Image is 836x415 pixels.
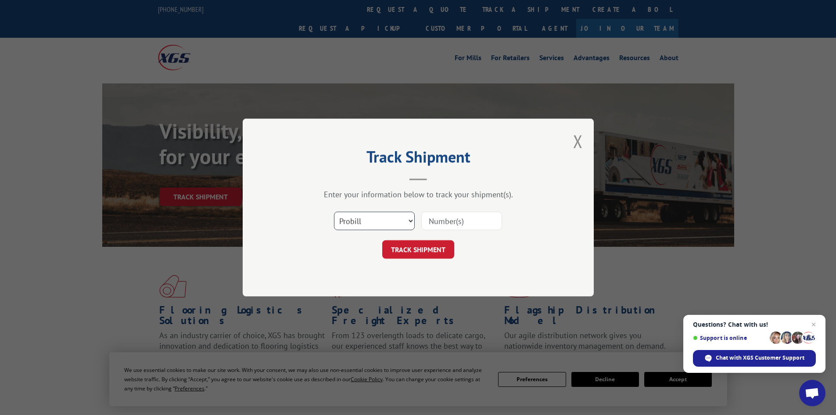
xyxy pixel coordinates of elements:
[421,212,502,230] input: Number(s)
[693,335,767,341] span: Support is online
[693,321,816,328] span: Questions? Chat with us!
[287,151,550,167] h2: Track Shipment
[799,380,825,406] div: Open chat
[808,319,819,330] span: Close chat
[382,240,454,259] button: TRACK SHIPMENT
[287,189,550,199] div: Enter your information below to track your shipment(s).
[716,354,804,362] span: Chat with XGS Customer Support
[573,130,583,153] button: Close modal
[693,350,816,367] div: Chat with XGS Customer Support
